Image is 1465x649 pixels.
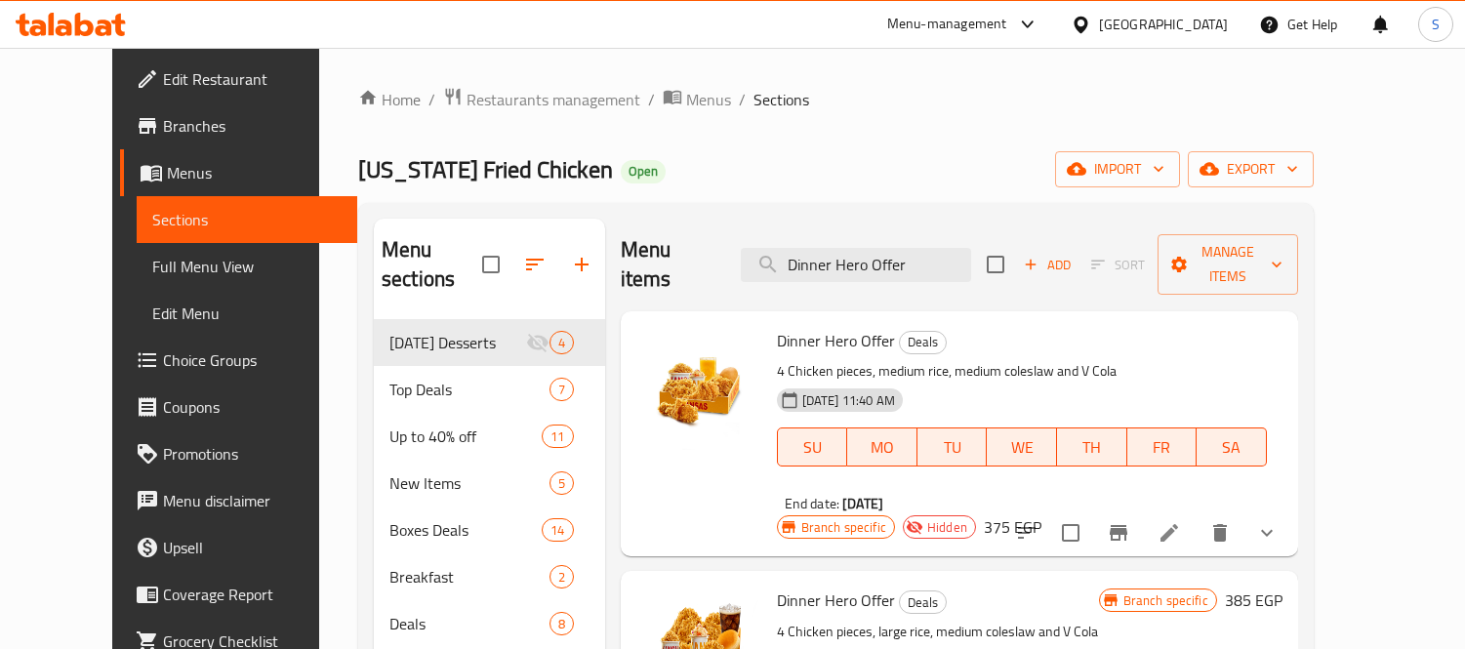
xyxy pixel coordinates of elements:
span: Coupons [163,395,342,419]
span: Add [1021,254,1074,276]
button: Manage items [1158,234,1298,295]
span: export [1203,157,1298,182]
span: SA [1204,433,1259,462]
button: import [1055,151,1180,187]
a: Menus [663,87,731,112]
span: S [1432,14,1440,35]
a: Restaurants management [443,87,640,112]
span: Top Deals [389,378,549,401]
div: Boxes Deals14 [374,507,605,553]
span: Manage items [1173,240,1282,289]
a: Coverage Report [120,571,357,618]
button: SA [1197,427,1267,466]
span: Promotions [163,442,342,466]
span: Deals [389,612,549,635]
button: export [1188,151,1314,187]
button: MO [847,427,917,466]
p: 4 Chicken pieces, large rice, medium coleslaw and V Cola [777,620,1099,644]
a: Full Menu View [137,243,357,290]
div: items [549,565,574,588]
span: New Items [389,471,549,495]
button: Add [1016,250,1078,280]
span: Menu disclaimer [163,489,342,512]
div: Top Deals7 [374,366,605,413]
span: Add item [1016,250,1078,280]
li: / [428,88,435,111]
div: Up to 40% off11 [374,413,605,460]
span: SU [786,433,839,462]
button: WE [987,427,1057,466]
span: 8 [550,615,573,633]
h2: Menu items [621,235,717,294]
h2: Menu sections [382,235,482,294]
span: 7 [550,381,573,399]
a: Edit Restaurant [120,56,357,102]
a: Edit menu item [1158,521,1181,545]
a: Sections [137,196,357,243]
span: 11 [543,427,572,446]
span: End date: [785,491,839,516]
input: search [741,248,971,282]
a: Edit Menu [137,290,357,337]
h6: 385 EGP [1225,587,1282,614]
span: Branch specific [794,518,894,537]
span: WE [995,433,1049,462]
span: Dinner Hero Offer [777,326,895,355]
a: Menu disclaimer [120,477,357,524]
div: items [542,518,573,542]
button: SU [777,427,847,466]
svg: Inactive section [526,331,549,354]
span: Full Menu View [152,255,342,278]
span: Upsell [163,536,342,559]
span: Menus [167,161,342,184]
span: TH [1065,433,1119,462]
span: Choice Groups [163,348,342,372]
span: import [1071,157,1164,182]
span: Breakfast [389,565,549,588]
span: TU [925,433,980,462]
button: FR [1127,427,1198,466]
button: TU [917,427,988,466]
span: Select to update [1050,512,1091,553]
span: Deals [900,331,946,353]
span: Restaurants management [467,88,640,111]
span: Open [621,163,666,180]
div: [DATE] Desserts4 [374,319,605,366]
span: [DATE] Desserts [389,331,526,354]
span: [DATE] 11:40 AM [794,391,903,410]
li: / [739,88,746,111]
div: items [549,612,574,635]
a: Branches [120,102,357,149]
span: Edit Restaurant [163,67,342,91]
div: Breakfast2 [374,553,605,600]
div: Open [621,160,666,183]
span: Up to 40% off [389,425,542,448]
span: Coverage Report [163,583,342,606]
p: 4 Chicken pieces, medium rice, medium coleslaw and V Cola [777,359,1267,384]
span: 14 [543,521,572,540]
a: Promotions [120,430,357,477]
button: sort-choices [1003,509,1050,556]
a: Upsell [120,524,357,571]
span: Deals [900,591,946,614]
b: [DATE] [842,491,883,516]
span: Hidden [919,518,975,537]
span: Edit Menu [152,302,342,325]
span: Branch specific [1116,591,1216,610]
li: / [648,88,655,111]
h6: 375 EGP [984,513,1041,541]
a: Coupons [120,384,357,430]
button: TH [1057,427,1127,466]
div: Deals [899,590,947,614]
a: Choice Groups [120,337,357,384]
span: MO [855,433,910,462]
div: [GEOGRAPHIC_DATA] [1099,14,1228,35]
span: Sections [753,88,809,111]
span: Dinner Hero Offer [777,586,895,615]
span: 5 [550,474,573,493]
a: Menus [120,149,357,196]
span: Menus [686,88,731,111]
div: Deals8 [374,600,605,647]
